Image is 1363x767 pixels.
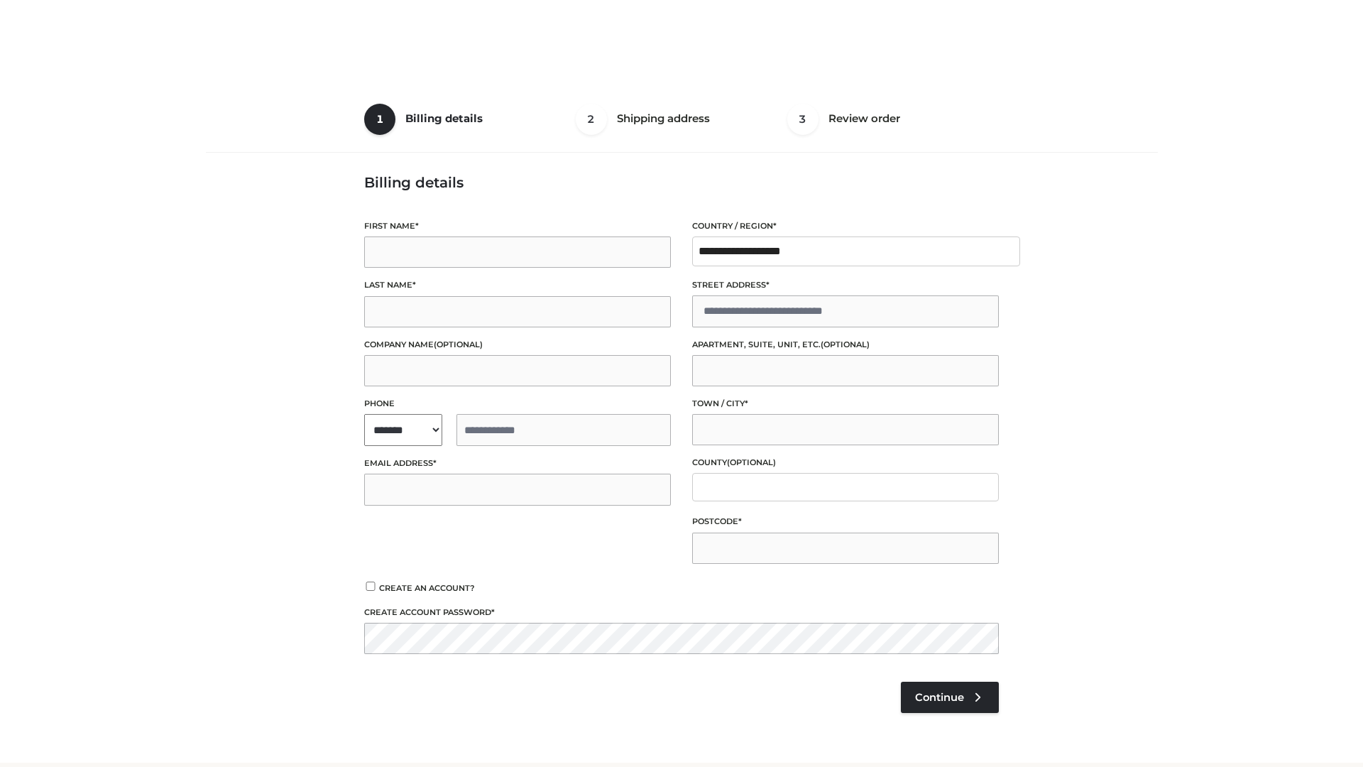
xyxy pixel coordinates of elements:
label: Apartment, suite, unit, etc. [692,338,999,352]
label: Last name [364,278,671,292]
label: Create account password [364,606,999,619]
label: Email address [364,457,671,470]
label: First name [364,219,671,233]
span: (optional) [821,339,870,349]
h3: Billing details [364,174,999,191]
span: 1 [364,104,395,135]
span: Billing details [405,111,483,125]
span: Shipping address [617,111,710,125]
label: Postcode [692,515,999,528]
span: Review order [828,111,900,125]
span: Create an account? [379,583,475,593]
label: Company name [364,338,671,352]
span: 2 [576,104,607,135]
span: (optional) [434,339,483,349]
label: Phone [364,397,671,410]
label: Country / Region [692,219,999,233]
label: Street address [692,278,999,292]
span: Continue [915,691,964,704]
label: Town / City [692,397,999,410]
span: 3 [787,104,819,135]
label: County [692,456,999,469]
a: Continue [901,682,999,713]
span: (optional) [727,457,776,467]
input: Create an account? [364,582,377,591]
